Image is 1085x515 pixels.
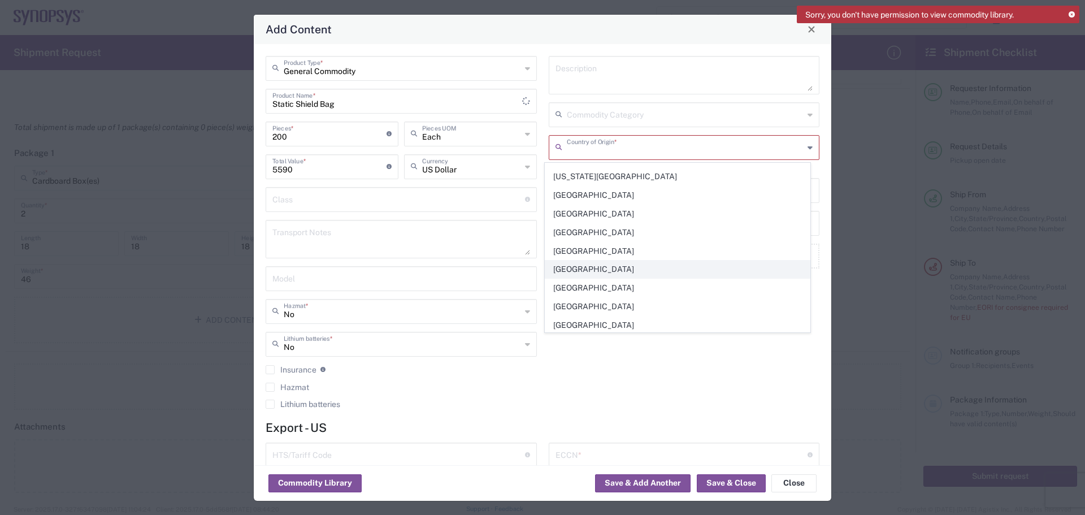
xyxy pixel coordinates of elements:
h4: Export - US [266,421,819,435]
span: [GEOGRAPHIC_DATA] [545,317,810,334]
label: Hazmat [266,383,309,392]
span: [GEOGRAPHIC_DATA] [545,243,810,260]
span: [US_STATE][GEOGRAPHIC_DATA] [545,168,810,185]
span: [GEOGRAPHIC_DATA] [545,187,810,204]
span: [GEOGRAPHIC_DATA] [545,279,810,297]
span: Sorry, you don't have permission to view commodity library. [805,10,1014,20]
button: Save & Close [697,474,766,492]
button: Commodity Library [268,474,362,492]
div: This field is required [549,160,820,170]
span: [GEOGRAPHIC_DATA] [545,261,810,278]
label: Insurance [266,365,316,374]
span: [GEOGRAPHIC_DATA] [545,224,810,241]
label: Lithium batteries [266,400,340,409]
h4: Add Content [266,21,332,37]
button: Close [771,474,817,492]
span: [GEOGRAPHIC_DATA] [545,205,810,223]
button: Save & Add Another [595,474,691,492]
span: [GEOGRAPHIC_DATA] [545,298,810,315]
